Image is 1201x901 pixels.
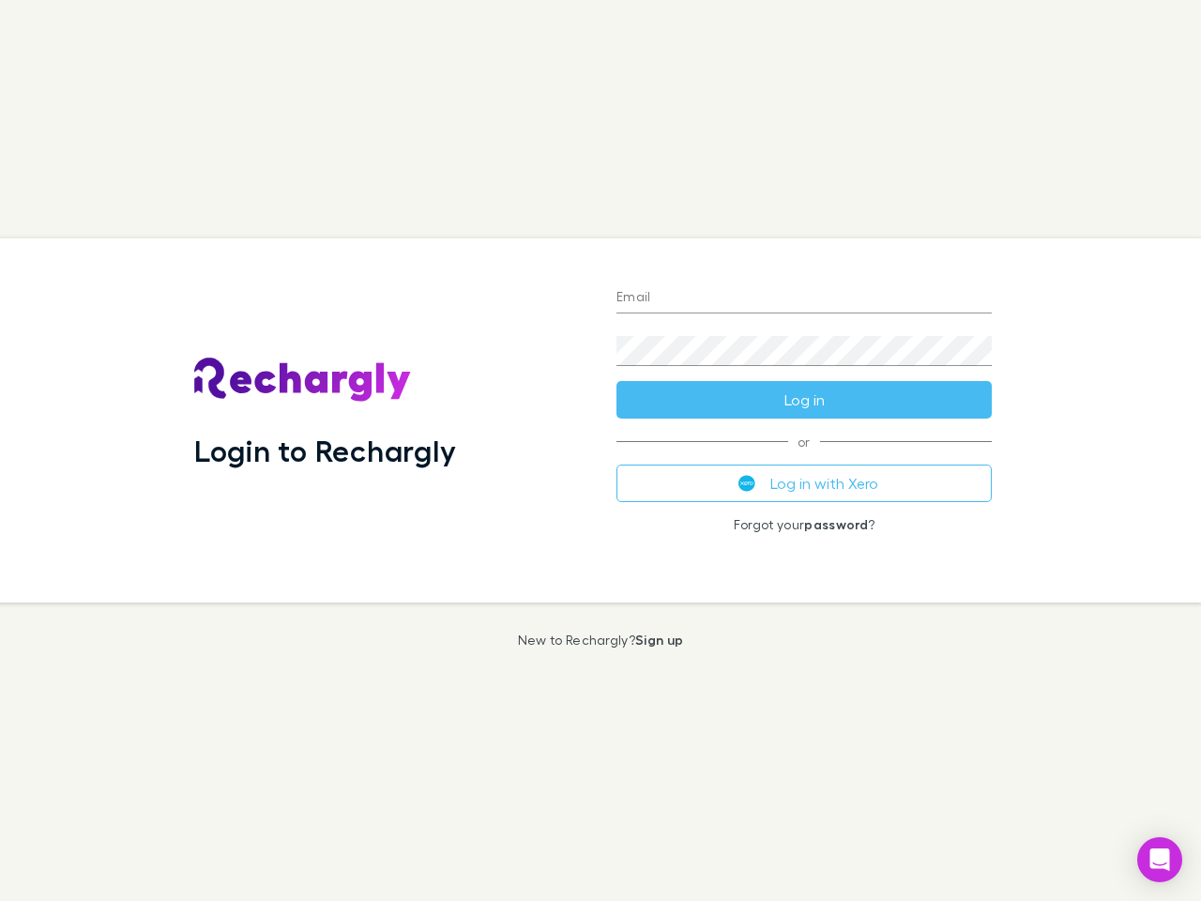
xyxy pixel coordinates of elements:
p: Forgot your ? [616,517,992,532]
h1: Login to Rechargly [194,433,456,468]
p: New to Rechargly? [518,633,684,648]
div: Open Intercom Messenger [1137,837,1182,882]
button: Log in [616,381,992,419]
span: or [616,441,992,442]
button: Log in with Xero [616,465,992,502]
img: Xero's logo [738,475,755,492]
img: Rechargly's Logo [194,358,412,403]
a: Sign up [635,632,683,648]
a: password [804,516,868,532]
